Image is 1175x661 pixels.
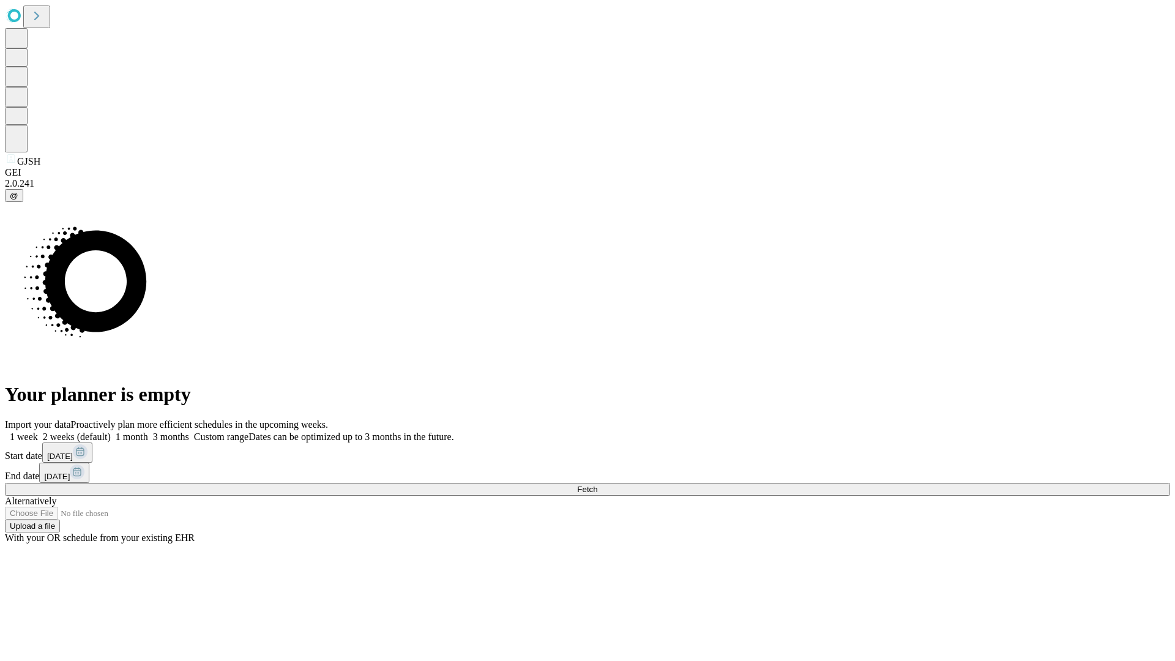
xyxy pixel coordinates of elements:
span: 1 month [116,431,148,442]
span: Proactively plan more efficient schedules in the upcoming weeks. [71,419,328,430]
span: @ [10,191,18,200]
span: Fetch [577,485,597,494]
div: Start date [5,443,1170,463]
span: [DATE] [44,472,70,481]
span: Alternatively [5,496,56,506]
div: 2.0.241 [5,178,1170,189]
span: With your OR schedule from your existing EHR [5,532,195,543]
button: [DATE] [39,463,89,483]
span: Custom range [194,431,248,442]
div: End date [5,463,1170,483]
button: @ [5,189,23,202]
button: [DATE] [42,443,92,463]
button: Fetch [5,483,1170,496]
button: Upload a file [5,520,60,532]
span: 3 months [153,431,189,442]
span: 1 week [10,431,38,442]
span: GJSH [17,156,40,166]
div: GEI [5,167,1170,178]
h1: Your planner is empty [5,383,1170,406]
span: 2 weeks (default) [43,431,111,442]
span: [DATE] [47,452,73,461]
span: Import your data [5,419,71,430]
span: Dates can be optimized up to 3 months in the future. [248,431,453,442]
